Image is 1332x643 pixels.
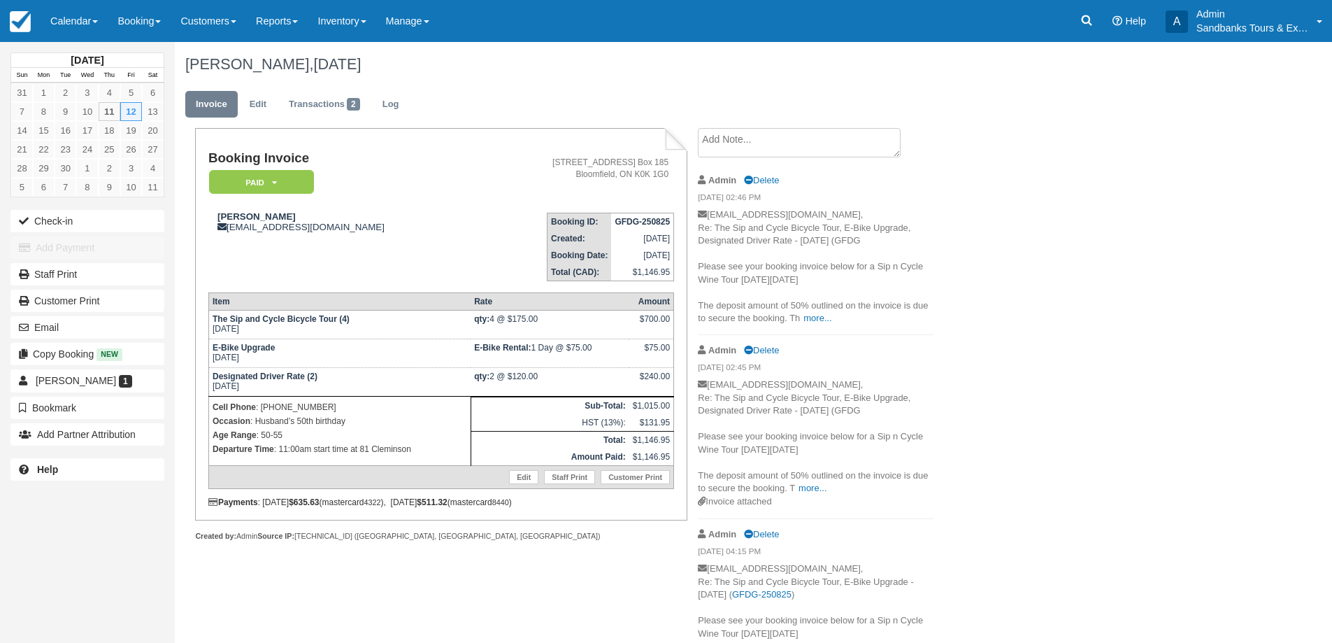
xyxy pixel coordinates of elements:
[732,589,792,600] a: GFDG-250825
[471,448,629,466] th: Amount Paid:
[10,343,164,365] button: Copy Booking New
[289,497,319,507] strong: $635.63
[36,375,116,386] span: [PERSON_NAME]
[55,178,76,197] a: 7
[99,140,120,159] a: 25
[213,428,467,442] p: : 50-55
[195,532,236,540] strong: Created by:
[278,91,371,118] a: Transactions2
[633,314,670,335] div: $700.00
[1166,10,1188,33] div: A
[11,102,33,121] a: 7
[185,56,1163,73] h1: [PERSON_NAME],
[698,379,933,495] p: [EMAIL_ADDRESS][DOMAIN_NAME], Re: The Sip and Cycle Bicycle Tour, E-Bike Upgrade, Designated Driv...
[629,414,674,432] td: $131.95
[471,368,629,397] td: 2 @ $120.00
[99,121,120,140] a: 18
[629,397,674,415] td: $1,015.00
[142,140,164,159] a: 27
[471,432,629,449] th: Total:
[257,532,294,540] strong: Source IP:
[544,470,595,484] a: Staff Print
[209,170,314,195] em: Paid
[471,311,629,339] td: 4 @ $175.00
[99,159,120,178] a: 2
[213,400,467,414] p: : [PHONE_NUMBER]
[698,495,933,509] div: Invoice attached
[474,314,489,324] strong: qty
[11,178,33,197] a: 5
[471,293,629,311] th: Rate
[744,175,779,185] a: Delete
[1125,15,1146,27] span: Help
[142,121,164,140] a: 20
[195,531,687,542] div: Admin [TECHNICAL_ID] ([GEOGRAPHIC_DATA], [GEOGRAPHIC_DATA], [GEOGRAPHIC_DATA])
[1196,21,1308,35] p: Sandbanks Tours & Experiences
[547,264,612,281] th: Total (CAD):
[208,211,479,232] div: [EMAIL_ADDRESS][DOMAIN_NAME]
[10,263,164,285] a: Staff Print
[185,91,238,118] a: Invoice
[76,159,98,178] a: 1
[33,159,55,178] a: 29
[485,157,668,181] address: [STREET_ADDRESS] Box 185 Bloomfield, ON K0K 1G0
[698,546,933,561] em: [DATE] 04:15 PM
[10,369,164,392] a: [PERSON_NAME] 1
[55,68,76,83] th: Tue
[10,290,164,312] a: Customer Print
[1196,7,1308,21] p: Admin
[611,247,673,264] td: [DATE]
[601,470,670,484] a: Customer Print
[33,68,55,83] th: Mon
[698,209,933,325] p: [EMAIL_ADDRESS][DOMAIN_NAME], Re: The Sip and Cycle Bicycle Tour, E-Bike Upgrade, Designated Driv...
[744,345,779,355] a: Delete
[213,442,467,456] p: : 11:00am start time at 81 Cleminson
[120,102,142,121] a: 12
[33,140,55,159] a: 22
[10,210,164,232] button: Check-in
[11,68,33,83] th: Sun
[213,402,256,412] strong: Cell Phone
[799,483,826,493] a: more...
[11,121,33,140] a: 14
[120,83,142,102] a: 5
[33,83,55,102] a: 1
[120,178,142,197] a: 10
[76,121,98,140] a: 17
[208,339,471,368] td: [DATE]
[208,169,309,195] a: Paid
[213,414,467,428] p: : Husband’s 50th birthday
[208,311,471,339] td: [DATE]
[708,175,736,185] strong: Admin
[33,178,55,197] a: 6
[76,83,98,102] a: 3
[744,529,779,539] a: Delete
[629,432,674,449] td: $1,146.95
[708,345,736,355] strong: Admin
[99,83,120,102] a: 4
[1112,16,1122,26] i: Help
[96,348,122,360] span: New
[611,230,673,247] td: [DATE]
[208,293,471,311] th: Item
[142,83,164,102] a: 6
[471,339,629,368] td: 1 Day @ $75.00
[803,313,831,323] a: more...
[120,140,142,159] a: 26
[55,121,76,140] a: 16
[471,414,629,432] td: HST (13%):
[698,362,933,377] em: [DATE] 02:45 PM
[629,293,674,311] th: Amount
[213,314,350,324] strong: The Sip and Cycle Bicycle Tour (4)
[142,102,164,121] a: 13
[10,397,164,419] button: Bookmark
[208,497,674,507] div: : [DATE] (mastercard ), [DATE] (mastercard )
[55,102,76,121] a: 9
[142,178,164,197] a: 11
[213,372,317,381] strong: Designated Driver Rate (2)
[120,159,142,178] a: 3
[364,498,381,507] small: 4322
[10,11,31,32] img: checkfront-main-nav-mini-logo.png
[547,247,612,264] th: Booking Date:
[547,213,612,231] th: Booking ID:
